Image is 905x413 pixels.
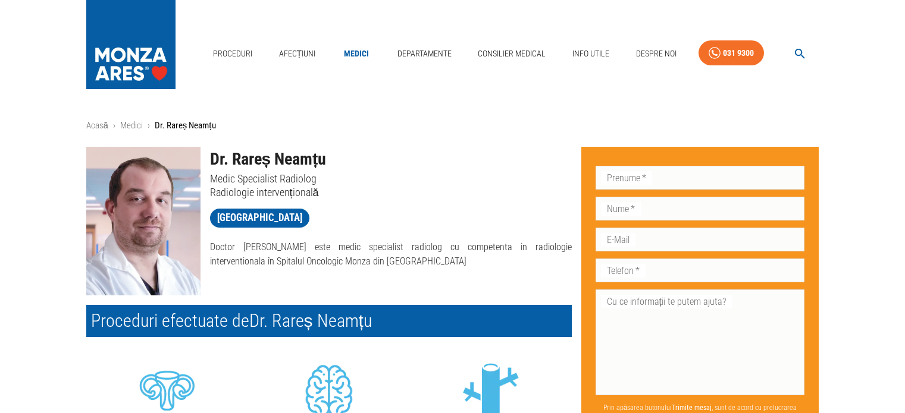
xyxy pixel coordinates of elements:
[210,172,572,185] p: Medic Specialist Radiolog
[631,42,681,66] a: Despre Noi
[473,42,550,66] a: Consilier Medical
[672,403,712,412] b: Trimite mesaj
[113,119,115,133] li: ›
[210,147,572,172] h1: Dr. Rareș Neamțu
[699,40,764,66] a: 031 9300
[210,240,572,269] p: Doctor [PERSON_NAME] este medic specialist radiolog cu competenta in radiologie interventionala î...
[210,185,572,199] p: Radiologie intervențională
[210,210,309,225] span: [GEOGRAPHIC_DATA]
[155,119,216,133] p: Dr. Rareș Neamțu
[274,42,321,66] a: Afecțiuni
[86,305,572,337] h2: Proceduri efectuate de Dr. Rareș Neamțu
[86,119,819,133] nav: breadcrumb
[210,209,309,228] a: [GEOGRAPHIC_DATA]
[148,119,150,133] li: ›
[208,42,257,66] a: Proceduri
[86,147,201,295] img: Dr. Rareș Neamțu
[568,42,614,66] a: Info Utile
[120,120,143,131] a: Medici
[393,42,456,66] a: Departamente
[337,42,375,66] a: Medici
[86,120,108,131] a: Acasă
[723,46,754,61] div: 031 9300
